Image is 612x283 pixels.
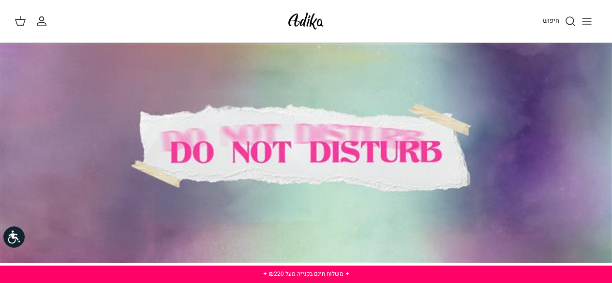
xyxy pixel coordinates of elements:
[543,15,576,27] a: חיפוש
[263,269,350,278] a: ✦ משלוח חינם בקנייה מעל ₪220 ✦
[36,15,51,27] a: החשבון שלי
[543,16,559,25] span: חיפוש
[285,10,327,32] img: Adika IL
[576,11,597,32] button: Toggle menu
